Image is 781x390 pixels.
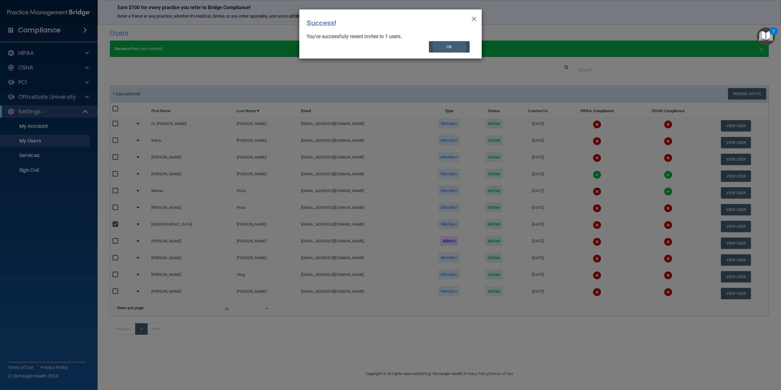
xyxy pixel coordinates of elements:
button: Open Resource Center, 2 new notifications [757,27,775,45]
span: × [471,12,477,24]
button: OK [429,41,470,52]
div: 2 [772,31,775,39]
div: You’ve successfully resent invites to 1 users. [307,33,470,40]
div: Success! [307,14,449,32]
